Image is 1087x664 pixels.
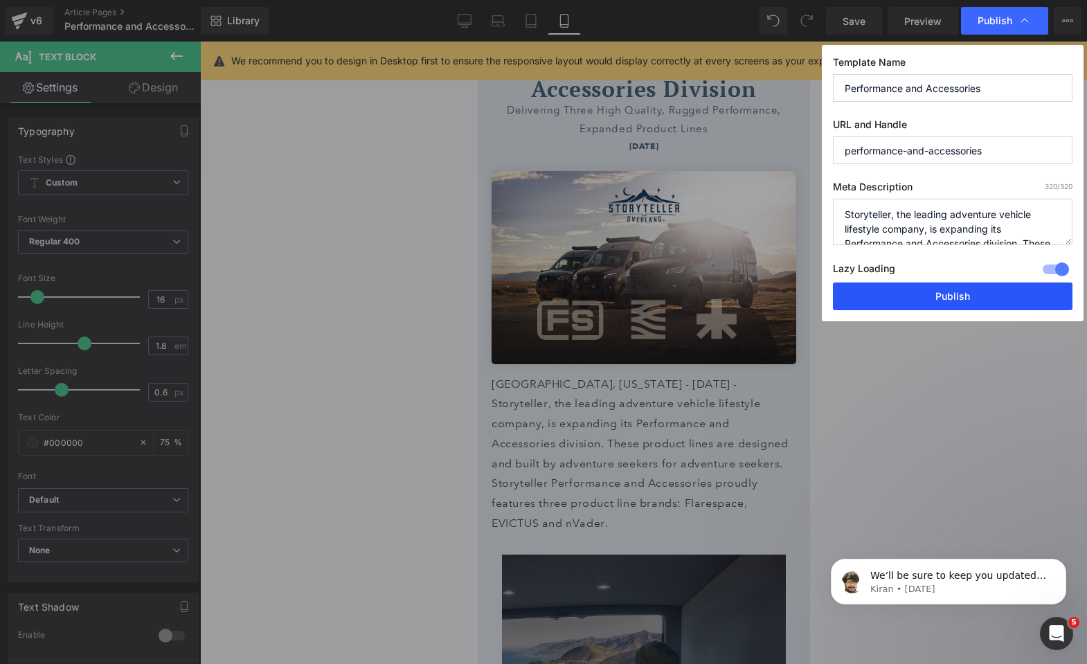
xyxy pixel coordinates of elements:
[833,118,1072,136] label: URL and Handle
[1045,182,1057,190] span: 320
[833,199,1072,245] textarea: Storyteller, the leading adventure vehicle lifestyle company, is expanding its Performance and Ac...
[1068,617,1079,628] span: 5
[1040,617,1073,650] iframe: Intercom live chat
[21,97,312,112] h6: [DATE]
[14,333,318,492] p: [GEOGRAPHIC_DATA], [US_STATE] - [DATE] - Storyteller, the leading adventure vehicle lifestyle com...
[978,15,1012,27] span: Publish
[833,56,1072,74] label: Template Name
[833,260,895,282] label: Lazy Loading
[833,282,1072,310] button: Publish
[14,60,318,97] div: Delivering Three High Quality, Rugged Performance, Expanded Product Lines
[1045,182,1072,190] span: /320
[810,530,1087,627] iframe: Intercom notifications message
[833,181,1072,199] label: Meta Description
